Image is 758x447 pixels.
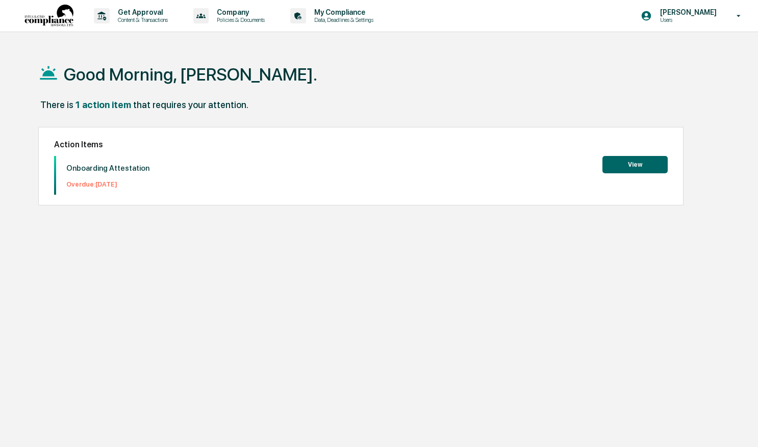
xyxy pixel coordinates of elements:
a: View [602,159,668,169]
p: Policies & Documents [209,16,270,23]
p: Overdue: [DATE] [66,180,149,188]
p: Get Approval [110,8,173,16]
div: There is [40,99,73,110]
div: 1 action item [75,99,131,110]
p: [PERSON_NAME] [652,8,722,16]
p: Users [652,16,722,23]
p: My Compliance [306,8,378,16]
h1: Good Morning, [PERSON_NAME]. [64,64,317,85]
p: Onboarding Attestation [66,164,149,173]
p: Content & Transactions [110,16,173,23]
div: that requires your attention. [133,99,248,110]
button: View [602,156,668,173]
h2: Action Items [54,140,668,149]
p: Company [209,8,270,16]
p: Data, Deadlines & Settings [306,16,378,23]
img: logo [24,5,73,28]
